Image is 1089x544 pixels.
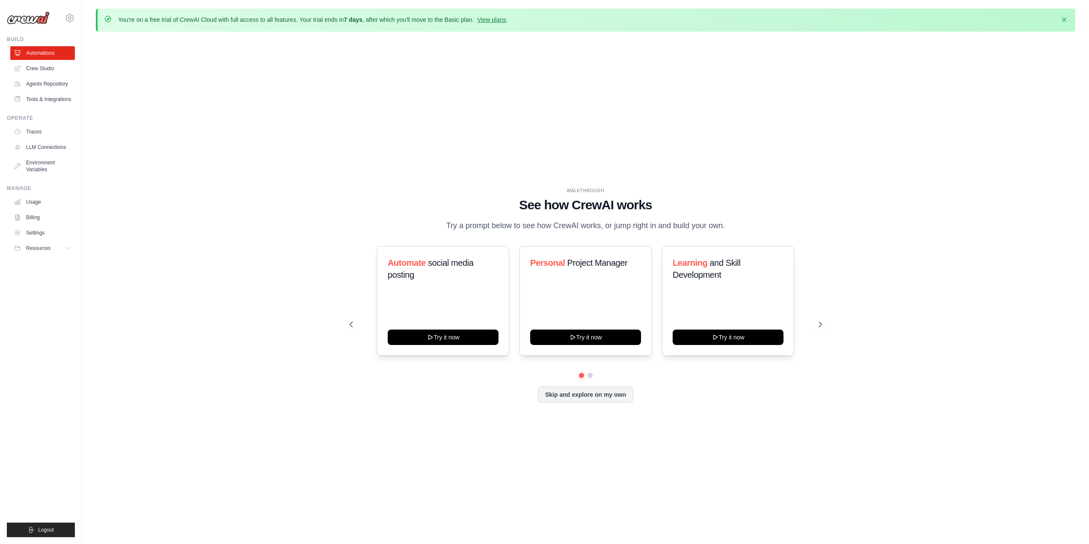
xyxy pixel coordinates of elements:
[344,16,362,23] strong: 7 days
[10,156,75,176] a: Environment Variables
[673,330,783,345] button: Try it now
[350,187,822,194] div: WALKTHROUGH
[10,46,75,60] a: Automations
[7,523,75,537] button: Logout
[7,36,75,43] div: Build
[530,330,641,345] button: Try it now
[7,185,75,192] div: Manage
[10,226,75,240] a: Settings
[673,258,740,279] span: and Skill Development
[7,115,75,122] div: Operate
[10,211,75,224] a: Billing
[10,195,75,209] a: Usage
[538,386,633,403] button: Skip and explore on my own
[10,140,75,154] a: LLM Connections
[673,258,707,268] span: Learning
[7,12,50,24] img: Logo
[10,62,75,75] a: Crew Studio
[10,77,75,91] a: Agents Repository
[26,245,50,252] span: Resources
[10,125,75,139] a: Traces
[10,92,75,106] a: Tools & Integrations
[388,258,426,268] span: Automate
[10,241,75,255] button: Resources
[567,258,627,268] span: Project Manager
[388,330,499,345] button: Try it now
[350,197,822,213] h1: See how CrewAI works
[388,258,474,279] span: social media posting
[118,15,508,24] p: You're on a free trial of CrewAI Cloud with full access to all features. Your trial ends in , aft...
[442,220,730,232] p: Try a prompt below to see how CrewAI works, or jump right in and build your own.
[477,16,506,23] a: View plans
[38,526,54,533] span: Logout
[530,258,565,268] span: Personal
